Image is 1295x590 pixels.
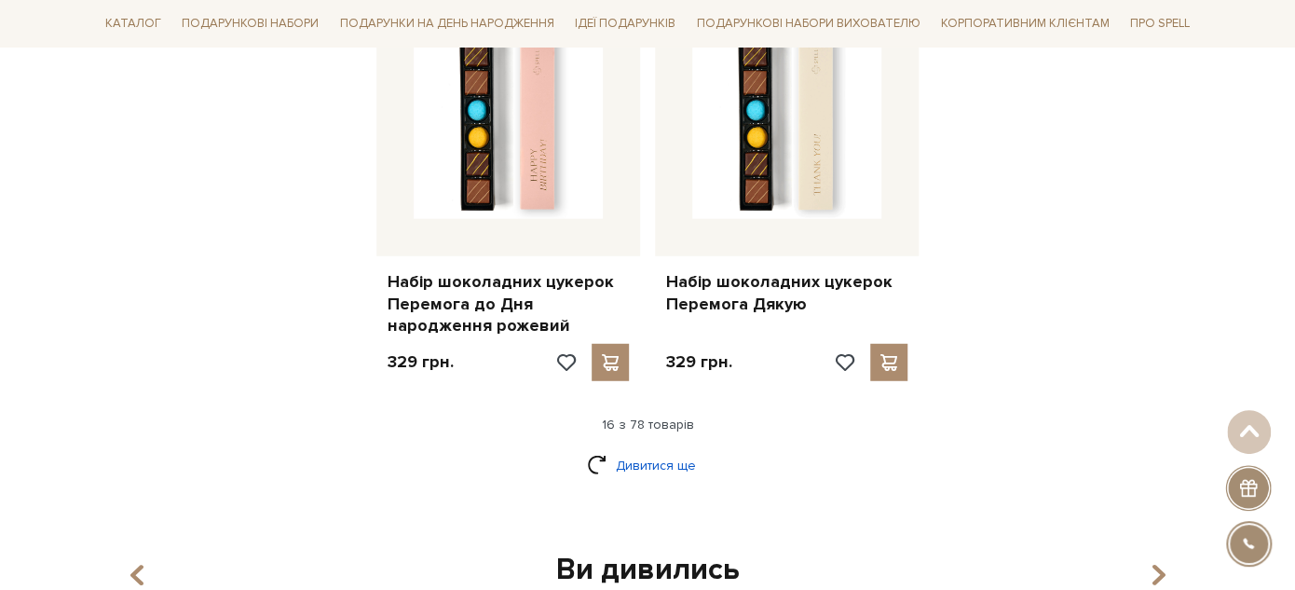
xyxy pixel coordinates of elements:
a: Каталог [98,9,169,38]
p: 329 грн. [388,351,454,373]
div: 16 з 78 товарів [90,417,1205,433]
a: Подарунки на День народження [333,9,562,38]
a: Подарункові набори вихователю [688,7,927,39]
p: 329 грн. [666,351,732,373]
a: Набір шоколадних цукерок Перемога до Дня народження рожевий [388,271,629,336]
a: Дивитися ще [587,449,708,482]
a: Корпоративним клієнтам [934,7,1117,39]
a: Подарункові набори [174,9,326,38]
a: Ідеї подарунків [567,9,683,38]
div: Ви дивились [109,551,1186,590]
a: Набір шоколадних цукерок Перемога Дякую [666,271,907,315]
a: Про Spell [1123,9,1197,38]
